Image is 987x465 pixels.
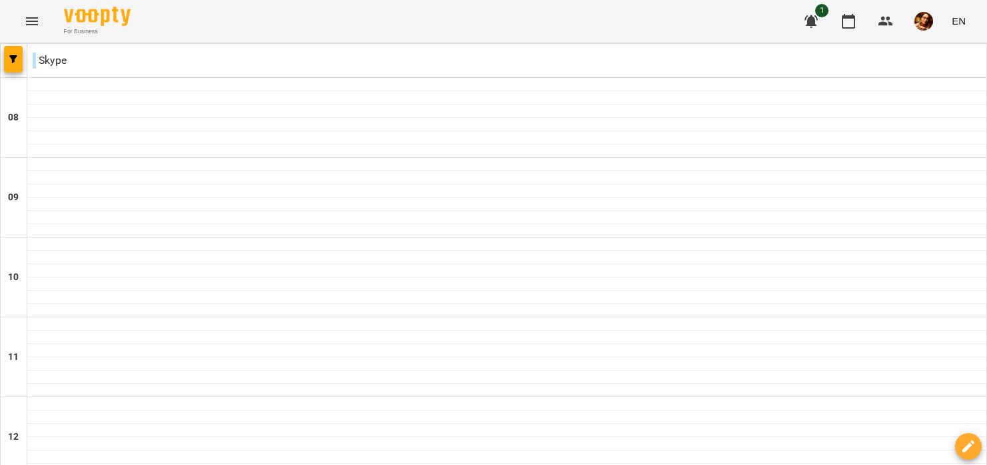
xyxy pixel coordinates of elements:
[16,5,48,37] button: Menu
[64,7,131,26] img: Voopty Logo
[914,12,933,31] img: 9dd00ee60830ec0099eaf902456f2b61.png
[8,270,19,285] h6: 10
[8,110,19,125] h6: 08
[64,27,131,36] span: For Business
[8,350,19,365] h6: 11
[33,53,67,69] p: Skype
[946,9,971,33] button: EN
[8,430,19,444] h6: 12
[8,190,19,205] h6: 09
[952,14,966,28] span: EN
[815,4,828,17] span: 1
